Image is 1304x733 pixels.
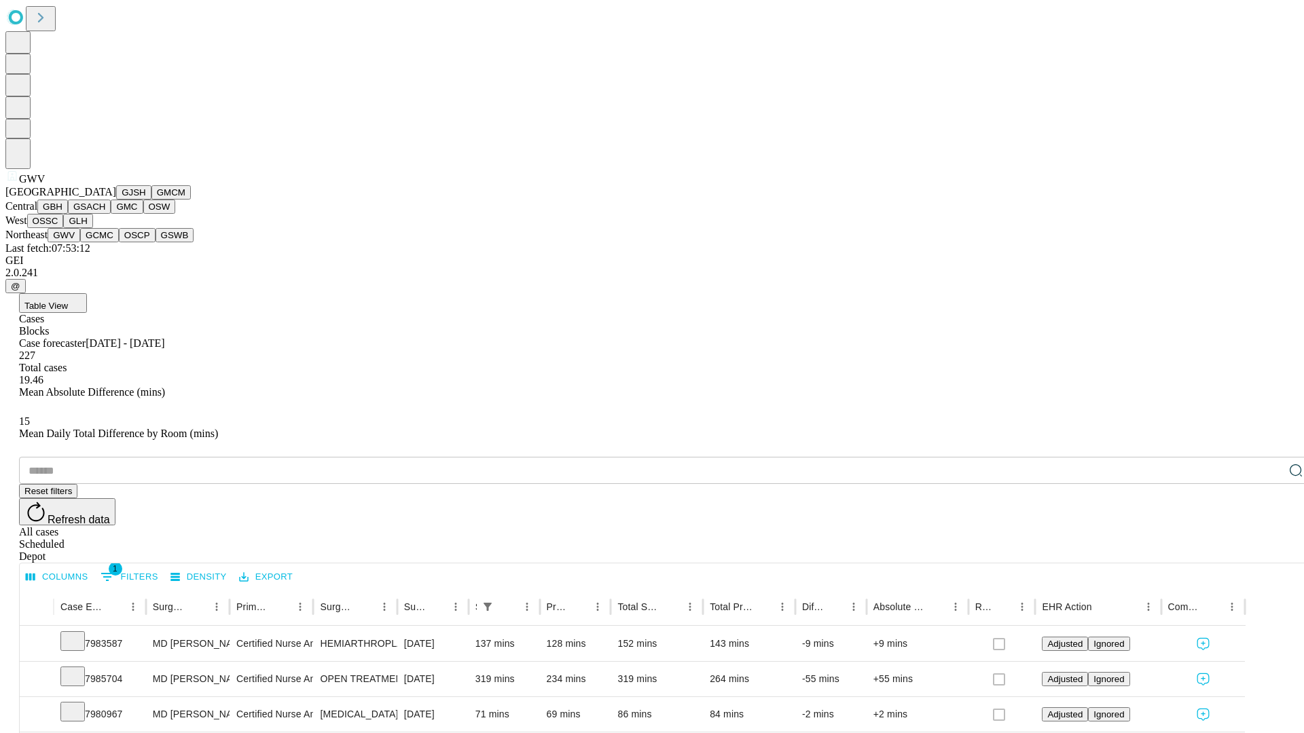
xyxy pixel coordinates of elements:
[26,703,47,727] button: Expand
[518,597,537,616] button: Menu
[802,662,860,696] div: -55 mins
[119,228,156,242] button: OSCP
[927,597,946,616] button: Sort
[1168,601,1202,612] div: Comments
[1203,597,1222,616] button: Sort
[19,374,43,386] span: 19.46
[873,626,962,661] div: +9 mins
[475,601,477,612] div: Scheduled In Room Duration
[22,567,92,588] button: Select columns
[19,386,165,398] span: Mean Absolute Difference (mins)
[427,597,446,616] button: Sort
[617,662,696,696] div: 319 mins
[375,597,394,616] button: Menu
[1088,707,1129,721] button: Ignored
[97,566,162,588] button: Show filters
[19,173,45,185] span: GWV
[975,601,993,612] div: Resolved in EHR
[143,200,176,214] button: OSW
[19,428,218,439] span: Mean Daily Total Difference by Room (mins)
[356,597,375,616] button: Sort
[80,228,119,242] button: GCMC
[236,601,270,612] div: Primary Service
[1088,672,1129,686] button: Ignored
[19,293,87,313] button: Table View
[68,200,111,214] button: GSACH
[5,279,26,293] button: @
[1047,639,1083,649] span: Adjusted
[26,633,47,656] button: Expand
[662,597,681,616] button: Sort
[320,697,390,732] div: [MEDICAL_DATA] PLANNED
[11,281,20,291] span: @
[802,601,824,612] div: Difference
[1047,674,1083,684] span: Adjusted
[710,601,753,612] div: Total Predicted Duration
[48,228,80,242] button: GWV
[124,597,143,616] button: Menu
[446,597,465,616] button: Menu
[773,597,792,616] button: Menu
[802,626,860,661] div: -9 mins
[5,255,1299,267] div: GEI
[236,662,306,696] div: Certified Nurse Anesthetist
[1093,709,1124,719] span: Ignored
[153,626,223,661] div: MD [PERSON_NAME] [PERSON_NAME] Md
[60,601,103,612] div: Case Epic Id
[844,597,863,616] button: Menu
[19,337,86,349] span: Case forecaster
[475,626,533,661] div: 137 mins
[1042,637,1088,651] button: Adjusted
[1013,597,1032,616] button: Menu
[547,662,604,696] div: 234 mins
[60,697,139,732] div: 7980967
[478,597,497,616] div: 1 active filter
[404,662,462,696] div: [DATE]
[404,697,462,732] div: [DATE]
[156,228,194,242] button: GSWB
[1093,597,1112,616] button: Sort
[1088,637,1129,651] button: Ignored
[24,301,68,311] span: Table View
[710,626,789,661] div: 143 mins
[1047,709,1083,719] span: Adjusted
[569,597,588,616] button: Sort
[1139,597,1158,616] button: Menu
[272,597,291,616] button: Sort
[19,415,30,427] span: 15
[5,242,90,254] span: Last fetch: 07:53:12
[5,214,27,226] span: West
[547,626,604,661] div: 128 mins
[153,601,187,612] div: Surgeon Name
[236,697,306,732] div: Certified Nurse Anesthetist
[105,597,124,616] button: Sort
[320,601,354,612] div: Surgery Name
[710,697,789,732] div: 84 mins
[404,626,462,661] div: [DATE]
[617,697,696,732] div: 86 mins
[1093,674,1124,684] span: Ignored
[873,697,962,732] div: +2 mins
[5,186,116,198] span: [GEOGRAPHIC_DATA]
[802,697,860,732] div: -2 mins
[1093,639,1124,649] span: Ignored
[404,601,426,612] div: Surgery Date
[24,486,72,496] span: Reset filters
[19,362,67,373] span: Total cases
[19,498,115,525] button: Refresh data
[1042,601,1091,612] div: EHR Action
[236,567,296,588] button: Export
[475,662,533,696] div: 319 mins
[151,185,191,200] button: GMCM
[681,597,700,616] button: Menu
[475,697,533,732] div: 71 mins
[499,597,518,616] button: Sort
[86,337,164,349] span: [DATE] - [DATE]
[207,597,226,616] button: Menu
[1222,597,1242,616] button: Menu
[37,200,68,214] button: GBH
[5,200,37,212] span: Central
[588,597,607,616] button: Menu
[320,662,390,696] div: OPEN TREATMENT POSTERIOR OR ANTERIOR ACETABULAR WALL
[617,601,660,612] div: Total Scheduled Duration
